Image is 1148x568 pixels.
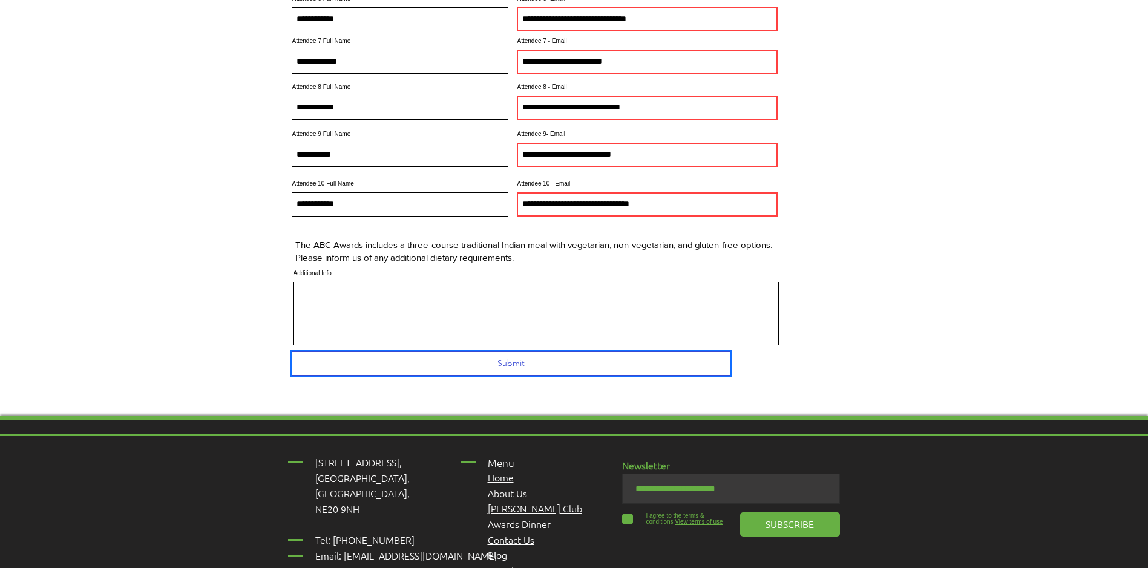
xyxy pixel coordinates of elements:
a: View terms of use [674,518,723,525]
label: Attendee 10 Full Name [292,181,508,187]
a: [PERSON_NAME] Club [488,501,582,515]
span: Menu [488,456,514,469]
span: Tel: [PHONE_NUMBER] Email: [EMAIL_ADDRESS][DOMAIN_NAME] [315,533,497,562]
label: Attendee 7 Full Name [292,38,508,44]
a: Blog [488,548,507,561]
label: Attendee 7 - Email [517,38,778,44]
label: Attendee 9 Full Name [292,131,508,137]
label: Attendee 8 Full Name [292,84,508,90]
span: Submit [497,357,525,370]
label: Additional Info [293,270,779,276]
button: Submit [292,351,730,376]
span: View terms of use [675,518,723,525]
a: Contact Us [488,533,534,546]
label: Attendee 10 - Email [517,181,778,187]
span: [STREET_ADDRESS], [315,455,402,469]
p: The ABC Awards includes a three-course traditional Indian meal with vegetarian, non-vegetarian, a... [295,238,775,264]
span: NE20 9NH [315,502,359,515]
label: Attendee 9- Email [517,131,778,137]
a: Home [488,471,514,484]
a: About Us [488,486,527,500]
span: [GEOGRAPHIC_DATA], [315,471,410,485]
label: Attendee 8 - Email [517,84,778,90]
span: I agree to the terms & conditions [646,512,704,525]
span: Newsletter [622,459,670,472]
a: Awards Dinner [488,517,551,530]
button: SUBSCRIBE [740,512,840,537]
span: [GEOGRAPHIC_DATA], [315,486,410,500]
span: SUBSCRIBE [766,517,814,530]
